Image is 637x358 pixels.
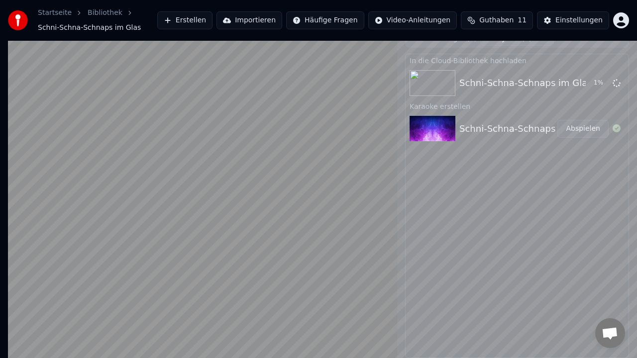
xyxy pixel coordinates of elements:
div: Schni-Schna-Schnaps im Glas [459,76,592,90]
button: Importieren [216,11,282,29]
div: Einstellungen [555,15,603,25]
div: In die Cloud-Bibliothek hochladen [406,54,629,66]
button: Häufige Fragen [286,11,364,29]
nav: breadcrumb [38,8,157,33]
button: Erstellen [157,11,212,29]
button: Video-Anleitungen [368,11,457,29]
a: Startseite [38,8,72,18]
div: Schni-Schna-Schnaps im Glas [459,122,592,136]
div: 1 % [594,79,609,87]
span: Schni-Schna-Schnaps im Glas [38,23,141,33]
a: Bibliothek [88,8,122,18]
span: Guthaben [479,15,514,25]
div: Karaoke erstellen [406,100,629,112]
img: youka [8,10,28,30]
span: 11 [518,15,527,25]
button: Guthaben11 [461,11,533,29]
button: Einstellungen [537,11,609,29]
button: Abspielen [557,120,609,138]
div: Chat öffnen [595,318,625,348]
